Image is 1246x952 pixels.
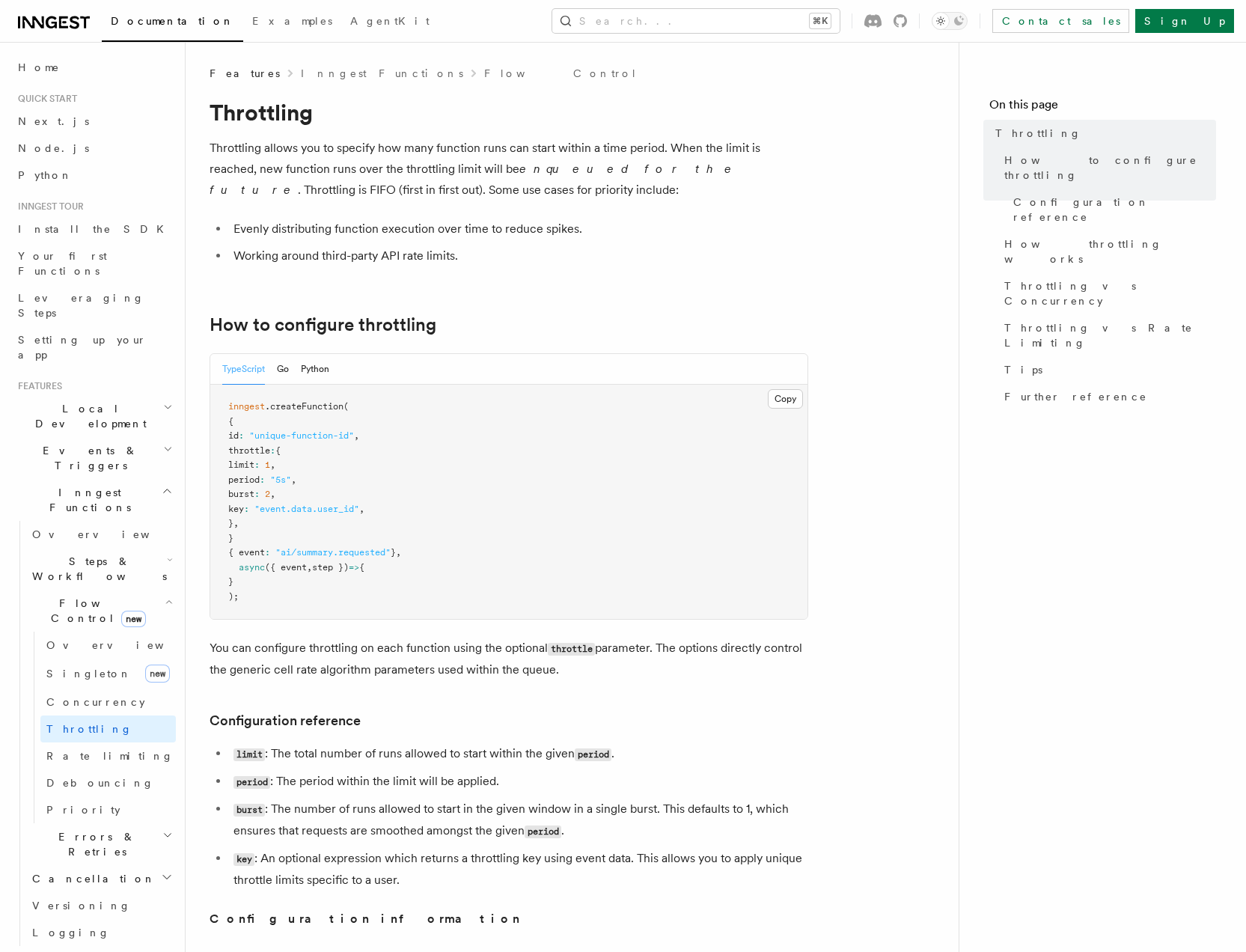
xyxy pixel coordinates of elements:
span: , [307,562,312,573]
code: limit [233,748,265,761]
a: AgentKit [341,4,439,40]
span: : [265,547,270,558]
span: Logging [32,927,110,939]
button: Python [301,354,329,385]
a: Configuration reference [210,710,361,731]
span: How to configure throttling [1004,153,1216,183]
span: Leveraging Steps [18,292,144,319]
span: new [145,665,170,683]
a: Further reference [998,383,1216,410]
span: AgentKit [350,15,430,27]
span: Features [210,66,280,81]
span: , [359,504,364,514]
button: Copy [768,389,803,409]
span: inngest [228,401,265,412]
span: Rate limiting [46,750,174,762]
a: Documentation [102,4,243,42]
span: Errors & Retries [26,829,162,859]
strong: Configuration information [210,912,521,926]
a: How to configure throttling [210,314,436,335]
h1: Throttling [210,99,808,126]
span: : [239,430,244,441]
span: Throttling vs Rate Limiting [1004,320,1216,350]
a: How to configure throttling [998,147,1216,189]
a: Contact sales [992,9,1129,33]
span: "unique-function-id" [249,430,354,441]
a: Concurrency [40,689,176,715]
span: Priority [46,804,120,816]
span: Examples [252,15,332,27]
span: Versioning [32,900,131,912]
a: Throttling vs Concurrency [998,272,1216,314]
span: "ai/summary.requested" [275,547,391,558]
span: async [239,562,265,573]
li: Working around third-party API rate limits. [229,245,808,266]
span: ({ event [265,562,307,573]
button: Toggle dark mode [932,12,968,30]
span: : [244,504,249,514]
span: Throttling vs Concurrency [1004,278,1216,308]
code: key [233,853,254,866]
a: How throttling works [998,231,1216,272]
li: : The period within the limit will be applied. [229,771,808,793]
a: Overview [26,521,176,548]
h4: On this page [989,96,1216,120]
span: step }) [312,562,349,573]
button: Inngest Functions [12,479,176,521]
button: TypeScript [222,354,265,385]
span: Quick start [12,93,77,105]
span: 1 [265,460,270,470]
span: "event.data.user_id" [254,504,359,514]
a: Node.js [12,135,176,162]
a: Priority [40,796,176,823]
span: , [291,475,296,485]
p: You can configure throttling on each function using the optional parameter. The options directly ... [210,638,808,680]
a: Throttling vs Rate Limiting [998,314,1216,356]
span: .createFunction [265,401,343,412]
a: Overview [40,632,176,659]
span: Cancellation [26,871,156,886]
a: Configuration reference [1007,189,1216,231]
button: Errors & Retries [26,823,176,865]
span: Node.js [18,142,89,154]
span: Your first Functions [18,250,107,277]
a: Versioning [26,892,176,919]
span: Events & Triggers [12,443,163,473]
span: Overview [32,528,186,540]
span: throttle [228,445,270,456]
span: => [349,562,359,573]
span: Inngest Functions [12,485,162,515]
code: throttle [548,643,595,656]
span: Tips [1004,362,1042,377]
li: : The number of runs allowed to start in the given window in a single burst. This defaults to 1, ... [229,799,808,842]
a: Tips [998,356,1216,383]
a: Setting up your app [12,326,176,368]
span: Documentation [111,15,234,27]
a: Throttling [989,120,1216,147]
span: Home [18,60,60,75]
span: { [359,562,364,573]
span: How throttling works [1004,237,1216,266]
a: Examples [243,4,341,40]
a: Next.js [12,108,176,135]
button: Search...⌘K [552,9,840,33]
div: Flow Controlnew [26,632,176,823]
a: Inngest Functions [301,66,463,81]
div: Inngest Functions [12,521,176,946]
a: Home [12,54,176,81]
span: , [270,489,275,499]
a: Your first Functions [12,242,176,284]
button: Flow Controlnew [26,590,176,632]
kbd: ⌘K [810,13,831,28]
span: Singleton [46,668,132,680]
span: Inngest tour [12,201,84,213]
span: Throttling [995,126,1081,141]
span: Local Development [12,401,163,431]
span: Features [12,380,62,392]
span: , [354,430,359,441]
p: Throttling allows you to specify how many function runs can start within a time period. When the ... [210,138,808,201]
span: new [121,611,146,627]
span: : [254,460,260,470]
a: Leveraging Steps [12,284,176,326]
span: } [228,518,233,528]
